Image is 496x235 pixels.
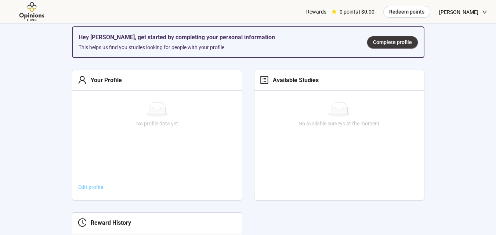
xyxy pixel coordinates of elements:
[257,120,421,128] div: No available surveys at the moment
[72,181,109,193] a: Edit profile
[79,43,355,51] div: This helps us find you studies looking for people with your profile
[78,218,87,227] span: history
[389,8,424,16] span: Redeem points
[78,76,87,84] span: user
[373,38,412,46] span: Complete profile
[439,0,478,24] span: [PERSON_NAME]
[269,76,319,85] div: Available Studies
[260,76,269,84] span: profile
[482,10,487,15] span: down
[87,76,122,85] div: Your Profile
[79,33,355,42] h5: Hey [PERSON_NAME], get started by completing your personal information
[383,6,430,18] button: Redeem points
[332,9,337,14] span: star
[87,218,131,227] div: Reward History
[78,183,104,191] span: Edit profile
[75,120,239,128] div: No profile data yet
[367,36,418,48] a: Complete profile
